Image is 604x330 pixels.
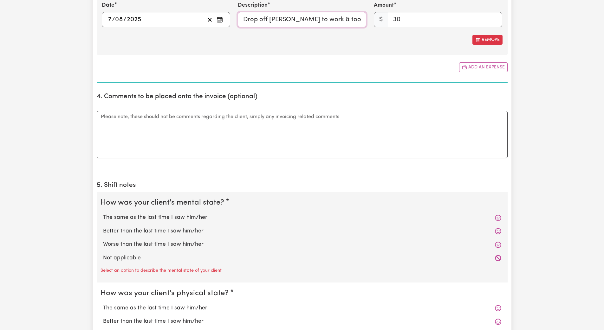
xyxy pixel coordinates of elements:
[97,181,508,189] h2: 5. Shift notes
[374,1,394,10] label: Amount
[205,15,215,24] button: Clear date
[103,317,501,326] label: Better than the last time I saw him/her
[374,12,388,27] span: $
[459,62,508,72] button: Add another expense
[103,254,501,262] label: Not applicable
[101,197,227,208] legend: How was your client's mental state?
[103,227,501,235] label: Better than the last time I saw him/her
[115,16,119,23] span: 0
[103,304,501,312] label: The same as the last time I saw him/her
[103,213,501,222] label: The same as the last time I saw him/her
[112,16,115,23] span: /
[108,15,112,24] input: --
[115,15,123,24] input: --
[238,1,268,10] label: Description
[97,93,508,101] h2: 4. Comments to be placed onto the invoice (optional)
[101,267,222,274] p: Select an option to describe the mental state of your client
[127,15,141,24] input: ----
[101,288,231,299] legend: How was your client's physical state?
[123,16,127,23] span: /
[215,15,225,24] button: Enter the date of expense
[103,240,501,249] label: Worse than the last time I saw him/her
[472,35,503,45] button: Remove this expense
[102,1,114,10] label: Date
